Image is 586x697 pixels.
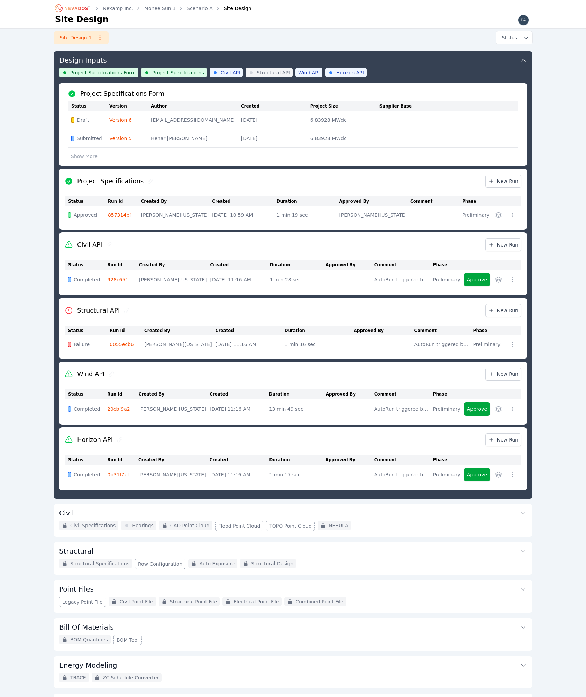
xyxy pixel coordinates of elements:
[234,598,279,605] span: Electrical Point File
[109,101,151,111] th: Version
[65,455,107,465] th: Status
[141,206,212,224] td: [PERSON_NAME][US_STATE]
[70,674,86,681] span: TRACE
[107,389,138,399] th: Run Id
[464,273,490,286] button: Approve
[257,69,290,76] span: Structural API
[59,55,107,65] h3: Design Inputs
[59,622,114,632] h3: Bill Of Materials
[77,306,120,315] h2: Structural API
[109,117,132,123] a: Version 6
[74,341,90,348] span: Failure
[138,465,210,485] td: [PERSON_NAME][US_STATE]
[310,101,379,111] th: Project Size
[285,326,354,335] th: Duration
[485,175,521,188] a: New Run
[339,206,410,224] td: [PERSON_NAME][US_STATE]
[107,406,130,412] a: 20cbf9a2
[120,598,153,605] span: Civil Point File
[54,504,532,537] div: CivilCivil SpecificationsBearingsCAD Point CloudFlood Point CloudTOPO Point CloudNEBULA
[433,276,460,283] div: Preliminary
[414,341,470,348] div: AutoRun triggered by completion of project-specifications
[488,371,518,378] span: New Run
[54,51,532,499] div: Design InputsProject Specifications FormProject SpecificationsCivil APIStructural APIWind APIHori...
[77,369,104,379] h2: Wind API
[210,455,269,465] th: Created
[269,406,322,412] div: 13 min 49 sec
[210,399,269,419] td: [DATE] 11:16 AM
[473,341,503,348] div: Preliminary
[59,584,94,594] h3: Point Files
[276,212,336,219] div: 1 min 19 sec
[496,31,532,44] button: Status
[187,5,213,12] a: Scenario A
[295,598,343,605] span: Combined Point File
[485,368,521,381] a: New Run
[488,436,518,443] span: New Run
[336,69,364,76] span: Horizon API
[216,326,285,335] th: Created
[214,5,251,12] div: Site Design
[216,335,285,353] td: [DATE] 11:16 AM
[221,69,240,76] span: Civil API
[326,260,374,270] th: Approved By
[433,455,464,465] th: Phase
[329,522,348,529] span: NEBULA
[151,101,241,111] th: Author
[80,89,164,99] h2: Project Specifications Form
[108,212,131,218] a: 857314bf
[464,468,490,481] button: Approve
[276,196,339,206] th: Duration
[473,326,506,335] th: Phase
[138,455,210,465] th: Created By
[74,471,100,478] span: Completed
[138,389,210,399] th: Created By
[199,560,235,567] span: Auto Exposure
[152,69,204,76] span: Project Specifications
[144,335,216,353] td: [PERSON_NAME][US_STATE]
[59,660,117,670] h3: Energy Modeling
[77,240,102,250] h2: Civil API
[241,101,310,111] th: Created
[298,69,320,76] span: Wind API
[462,196,493,206] th: Phase
[70,636,108,643] span: BOM Quantities
[107,260,139,270] th: Run Id
[138,560,183,567] span: Row Configuration
[410,196,462,206] th: Comment
[354,326,414,335] th: Approved By
[107,455,138,465] th: Run Id
[464,402,490,416] button: Approve
[488,307,518,314] span: New Run
[310,111,379,129] td: 6.83928 MWdc
[433,389,464,399] th: Phase
[485,304,521,317] a: New Run
[374,276,430,283] div: AutoRun triggered by completion of project-specifications
[59,508,74,518] h3: Civil
[462,212,489,219] div: Preliminary
[117,636,139,643] span: BOM Tool
[59,542,527,559] button: Structural
[103,674,159,681] span: ZC Schedule Converter
[68,101,109,111] th: Status
[54,618,532,651] div: Bill Of MaterialsBOM QuantitiesBOM Tool
[68,150,101,163] button: Show More
[55,14,109,25] h1: Site Design
[210,260,270,270] th: Created
[485,238,521,251] a: New Run
[269,522,312,529] span: TOPO Point Cloud
[339,196,410,206] th: Approved By
[59,546,93,556] h3: Structural
[74,406,100,412] span: Completed
[518,15,529,26] img: patrick@nevados.solar
[71,135,104,142] div: Submitted
[488,241,518,248] span: New Run
[59,618,527,635] button: Bill Of Materials
[374,406,430,412] div: AutoRun triggered by completion of project-specifications
[218,522,260,529] span: Flood Point Cloud
[170,598,217,605] span: Structural Point File
[374,389,433,399] th: Comment
[325,455,374,465] th: Approved By
[108,196,141,206] th: Run Id
[107,472,129,477] a: 0b31f7ef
